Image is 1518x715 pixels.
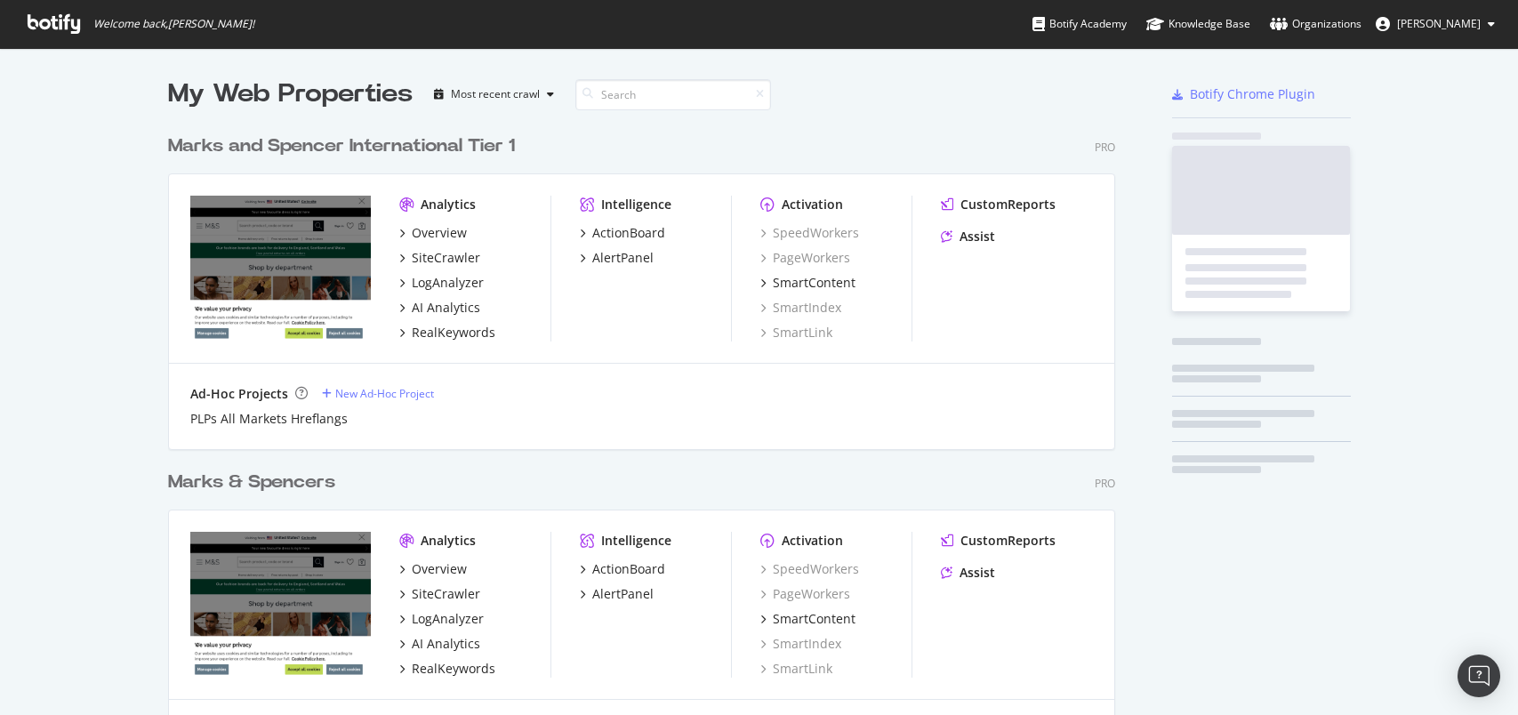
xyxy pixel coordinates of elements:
[412,635,480,653] div: AI Analytics
[168,470,342,495] a: Marks & Spencers
[760,560,859,578] a: SpeedWorkers
[1146,15,1250,33] div: Knowledge Base
[782,532,843,550] div: Activation
[592,560,665,578] div: ActionBoard
[760,249,850,267] a: PageWorkers
[960,532,1056,550] div: CustomReports
[399,249,480,267] a: SiteCrawler
[941,228,995,245] a: Assist
[399,224,467,242] a: Overview
[960,564,995,582] div: Assist
[412,324,495,341] div: RealKeywords
[421,532,476,550] div: Analytics
[399,635,480,653] a: AI Analytics
[1095,476,1115,491] div: Pro
[412,299,480,317] div: AI Analytics
[168,470,335,495] div: Marks & Spencers
[412,224,467,242] div: Overview
[592,585,654,603] div: AlertPanel
[190,385,288,403] div: Ad-Hoc Projects
[592,224,665,242] div: ActionBoard
[760,324,832,341] a: SmartLink
[322,386,434,401] a: New Ad-Hoc Project
[773,610,855,628] div: SmartContent
[1032,15,1127,33] div: Botify Academy
[960,196,1056,213] div: CustomReports
[412,610,484,628] div: LogAnalyzer
[592,249,654,267] div: AlertPanel
[168,133,522,159] a: Marks and Spencer International Tier 1
[580,560,665,578] a: ActionBoard
[580,249,654,267] a: AlertPanel
[760,660,832,678] a: SmartLink
[1172,85,1315,103] a: Botify Chrome Plugin
[93,17,254,31] span: Welcome back, [PERSON_NAME] !
[412,249,480,267] div: SiteCrawler
[399,274,484,292] a: LogAnalyzer
[601,532,671,550] div: Intelligence
[427,80,561,108] button: Most recent crawl
[782,196,843,213] div: Activation
[941,196,1056,213] a: CustomReports
[1190,85,1315,103] div: Botify Chrome Plugin
[168,133,515,159] div: Marks and Spencer International Tier 1
[190,532,371,676] img: www.marksandspencer.com/
[399,560,467,578] a: Overview
[399,660,495,678] a: RealKeywords
[399,299,480,317] a: AI Analytics
[1361,10,1509,38] button: [PERSON_NAME]
[399,610,484,628] a: LogAnalyzer
[941,564,995,582] a: Assist
[760,274,855,292] a: SmartContent
[190,410,348,428] a: PLPs All Markets Hreflangs
[1270,15,1361,33] div: Organizations
[601,196,671,213] div: Intelligence
[760,224,859,242] a: SpeedWorkers
[1397,16,1481,31] span: Andrea Scalia
[941,532,1056,550] a: CustomReports
[412,274,484,292] div: LogAnalyzer
[412,585,480,603] div: SiteCrawler
[773,274,855,292] div: SmartContent
[760,299,841,317] a: SmartIndex
[580,224,665,242] a: ActionBoard
[412,660,495,678] div: RealKeywords
[399,324,495,341] a: RealKeywords
[1458,655,1500,697] div: Open Intercom Messenger
[168,76,413,112] div: My Web Properties
[399,585,480,603] a: SiteCrawler
[335,386,434,401] div: New Ad-Hoc Project
[760,585,850,603] a: PageWorkers
[451,89,540,100] div: Most recent crawl
[760,610,855,628] a: SmartContent
[1095,140,1115,155] div: Pro
[421,196,476,213] div: Analytics
[760,635,841,653] a: SmartIndex
[575,79,771,110] input: Search
[412,560,467,578] div: Overview
[580,585,654,603] a: AlertPanel
[960,228,995,245] div: Assist
[190,196,371,340] img: www.marksandspencer.com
